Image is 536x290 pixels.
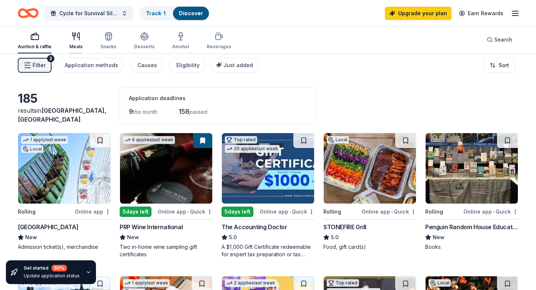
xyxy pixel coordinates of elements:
[425,223,518,231] div: Penguin Random House Education
[158,207,213,216] div: Online app Quick
[425,207,443,216] div: Rolling
[65,61,118,70] div: Application methods
[331,233,339,242] span: 5.0
[481,32,518,47] button: Search
[223,62,253,68] span: Just added
[207,29,231,53] button: Beverages
[100,29,116,53] button: Snacks
[120,133,212,204] img: Image for PRP Wine International
[18,207,36,216] div: Rolling
[18,243,111,251] div: Admission ticket(s), merchandise
[327,136,349,144] div: Local
[493,209,495,215] span: •
[25,233,37,242] span: New
[179,10,203,16] a: Discover
[18,44,51,50] div: Auction & raffle
[75,207,111,216] div: Online app
[123,279,170,287] div: 1 apply last week
[18,133,111,251] a: Image for Pacific Park1 applylast weekLocalRollingOnline app[GEOGRAPHIC_DATA]NewAdmission ticket(...
[323,207,341,216] div: Rolling
[120,207,152,217] div: 5 days left
[21,145,43,153] div: Local
[222,133,314,204] img: Image for The Accounting Doctor
[323,243,416,251] div: Food, gift card(s)
[129,108,133,115] span: 9
[229,233,237,242] span: 5.0
[225,136,257,144] div: Top rated
[18,4,39,22] a: Home
[172,44,189,50] div: Alcohol
[33,61,46,70] span: Filter
[18,133,110,204] img: Image for Pacific Park
[494,35,512,44] span: Search
[425,133,518,251] a: Image for Penguin Random House EducationRollingOnline app•QuickPenguin Random House EducationNewB...
[100,44,116,50] div: Snacks
[44,6,133,21] button: Cycle for Survival Silent Auction
[120,133,213,258] a: Image for PRP Wine International9 applieslast week5days leftOnline app•QuickPRP Wine Internationa...
[323,223,366,231] div: STONEFIRE Grill
[179,108,189,115] span: 158
[176,61,200,70] div: Eligibility
[120,243,213,258] div: Two in-home wine sampling gift certificates
[324,133,416,204] img: Image for STONEFIRE Grill
[133,109,157,115] span: this month
[18,223,78,231] div: [GEOGRAPHIC_DATA]
[189,109,207,115] span: passed
[323,133,416,251] a: Image for STONEFIRE GrillLocalRollingOnline app•QuickSTONEFIRE Grill5.0Food, gift card(s)
[499,61,509,70] span: Sort
[134,29,154,53] button: Desserts
[483,58,515,73] button: Sort
[260,207,314,216] div: Online app Quick
[18,107,106,123] span: in
[433,233,445,242] span: New
[463,207,518,216] div: Online app Quick
[18,107,106,123] span: [GEOGRAPHIC_DATA], [GEOGRAPHIC_DATA]
[425,243,518,251] div: Books
[391,209,393,215] span: •
[426,133,518,204] img: Image for Penguin Random House Education
[18,58,51,73] button: Filter2
[222,207,253,217] div: 5 days left
[123,136,175,144] div: 9 applies last week
[129,94,307,103] div: Application deadlines
[222,223,287,231] div: The Accounting Doctor
[222,243,314,258] div: A $1,000 Gift Certificate redeemable for expert tax preparation or tax resolution services—recipi...
[385,7,452,20] a: Upgrade your plan
[57,58,124,73] button: Application methods
[120,223,183,231] div: PRP Wine International
[69,29,83,53] button: Meals
[130,58,163,73] button: Causes
[137,61,157,70] div: Causes
[169,58,206,73] button: Eligibility
[207,44,231,50] div: Beverages
[59,9,119,18] span: Cycle for Survival Silent Auction
[18,106,111,124] div: results
[18,29,51,53] button: Auction & raffle
[455,7,508,20] a: Earn Rewards
[18,91,111,106] div: 185
[69,44,83,50] div: Meals
[187,209,189,215] span: •
[24,273,80,279] div: Update application status
[21,136,68,144] div: 1 apply last week
[146,10,166,16] a: Track· 1
[327,279,359,287] div: Top rated
[51,265,67,271] div: 80 %
[225,145,280,153] div: 20 applies last week
[127,233,139,242] span: New
[139,6,210,21] button: Track· 1Discover
[47,55,54,62] div: 2
[24,265,80,271] div: Get started
[172,29,189,53] button: Alcohol
[289,209,291,215] span: •
[362,207,416,216] div: Online app Quick
[429,279,451,287] div: Local
[212,58,259,73] button: Just added
[222,133,314,258] a: Image for The Accounting DoctorTop rated20 applieslast week5days leftOnline app•QuickThe Accounti...
[225,279,277,287] div: 2 applies last week
[134,44,154,50] div: Desserts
